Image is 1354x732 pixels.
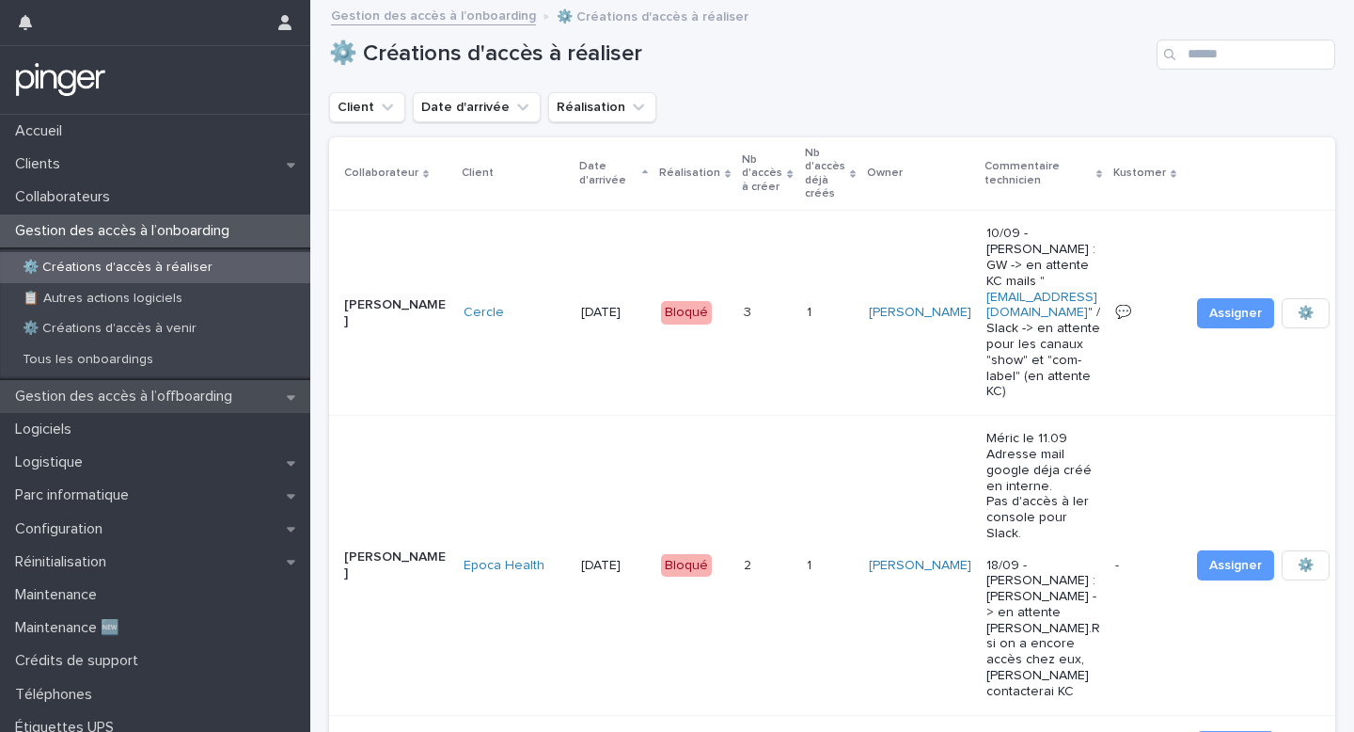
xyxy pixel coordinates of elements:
p: Collaborateurs [8,188,125,206]
div: Bloqué [661,301,712,325]
p: Tous les onboardings [8,352,168,368]
a: [PERSON_NAME] [869,558,971,574]
a: Cercle [464,305,504,321]
a: Gestion des accès à l’onboarding [331,4,536,25]
button: ⚙️ [1282,550,1330,581]
p: Kustomer [1113,163,1166,183]
p: 10/09 - [PERSON_NAME] : GW -> en attente KC mails " " / Slack -> en attente pour les canaux "show... [986,226,1100,400]
p: Logistique [8,454,98,471]
p: [DATE] [581,305,646,321]
span: ⚙️ [1298,304,1314,323]
input: Search [1157,40,1335,70]
button: Réalisation [548,92,656,122]
p: [DATE] [581,558,646,574]
p: ⚙️ Créations d'accès à venir [8,321,212,337]
a: [EMAIL_ADDRESS][DOMAIN_NAME] [986,291,1097,320]
button: Date d'arrivée [413,92,541,122]
p: Crédits de support [8,652,153,670]
p: 1 [807,554,815,574]
p: Nb d'accès à créer [742,150,782,198]
a: 💬 [1115,306,1131,319]
p: Maintenance 🆕 [8,619,134,637]
p: - [1115,554,1123,574]
p: Maintenance [8,586,112,604]
p: 1 [807,301,815,321]
p: Nb d'accès déjà créés [805,143,845,205]
button: Assigner [1197,550,1274,581]
p: 3 [744,301,755,321]
button: Client [329,92,405,122]
p: Gestion des accès à l’offboarding [8,388,247,406]
p: Réinitialisation [8,553,121,571]
img: mTgBEunGTSyRkCgitkcU [15,61,106,99]
h1: ⚙️ Créations d'accès à réaliser [329,40,1149,68]
p: Collaborateur [344,163,418,183]
p: Logiciels [8,421,87,438]
span: Assigner [1209,304,1262,323]
button: ⚙️ [1282,298,1330,328]
p: 📋 Autres actions logiciels [8,291,197,307]
a: [PERSON_NAME] [869,305,971,321]
p: Réalisation [659,163,720,183]
p: Client [462,163,494,183]
p: Parc informatique [8,486,144,504]
p: Clients [8,155,75,173]
p: 2 [744,554,755,574]
p: Date d'arrivée [579,156,638,191]
p: Commentaire technicien [984,156,1092,191]
p: [PERSON_NAME] [344,297,449,329]
button: Assigner [1197,298,1274,328]
p: ⚙️ Créations d'accès à réaliser [557,5,748,25]
p: Méric le 11.09 Adresse mail google déja créé en interne. Pas d'accès à ler console pour Slack. 18... [986,431,1100,700]
span: Assigner [1209,556,1262,575]
a: Epoca Health [464,558,544,574]
span: ⚙️ [1298,556,1314,575]
p: ⚙️ Créations d'accès à réaliser [8,260,228,276]
p: [PERSON_NAME] [344,549,449,581]
p: Gestion des accès à l’onboarding [8,222,244,240]
p: Owner [867,163,903,183]
p: Configuration [8,520,118,538]
div: Bloqué [661,554,712,578]
p: Accueil [8,122,77,140]
p: Téléphones [8,686,107,704]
